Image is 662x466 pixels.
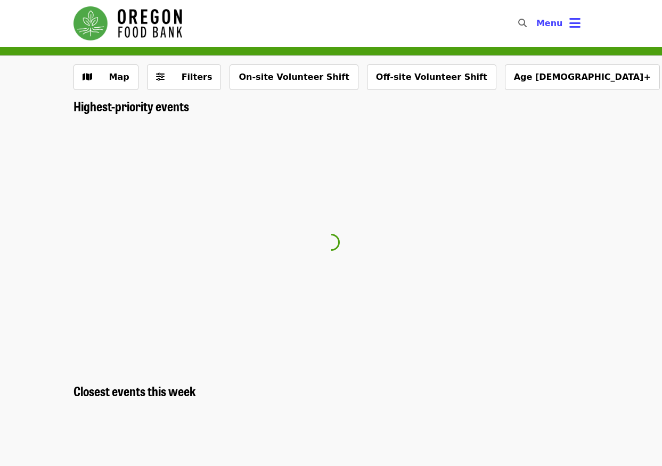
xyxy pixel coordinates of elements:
span: Highest-priority events [73,96,189,115]
a: Closest events this week [73,383,196,399]
span: Closest events this week [73,381,196,400]
i: sliders-h icon [156,72,165,82]
button: On-site Volunteer Shift [230,64,358,90]
input: Search [533,11,542,36]
div: Highest-priority events [65,99,598,114]
span: Menu [536,18,563,28]
i: search icon [518,18,527,28]
i: map icon [83,72,92,82]
div: Closest events this week [65,383,598,399]
span: Map [109,72,129,82]
i: bars icon [569,15,581,31]
button: Off-site Volunteer Shift [367,64,496,90]
a: Highest-priority events [73,99,189,114]
img: Oregon Food Bank - Home [73,6,182,40]
button: Age [DEMOGRAPHIC_DATA]+ [505,64,660,90]
button: Toggle account menu [528,11,589,36]
span: Filters [182,72,213,82]
button: Filters (0 selected) [147,64,222,90]
button: Show map view [73,64,138,90]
